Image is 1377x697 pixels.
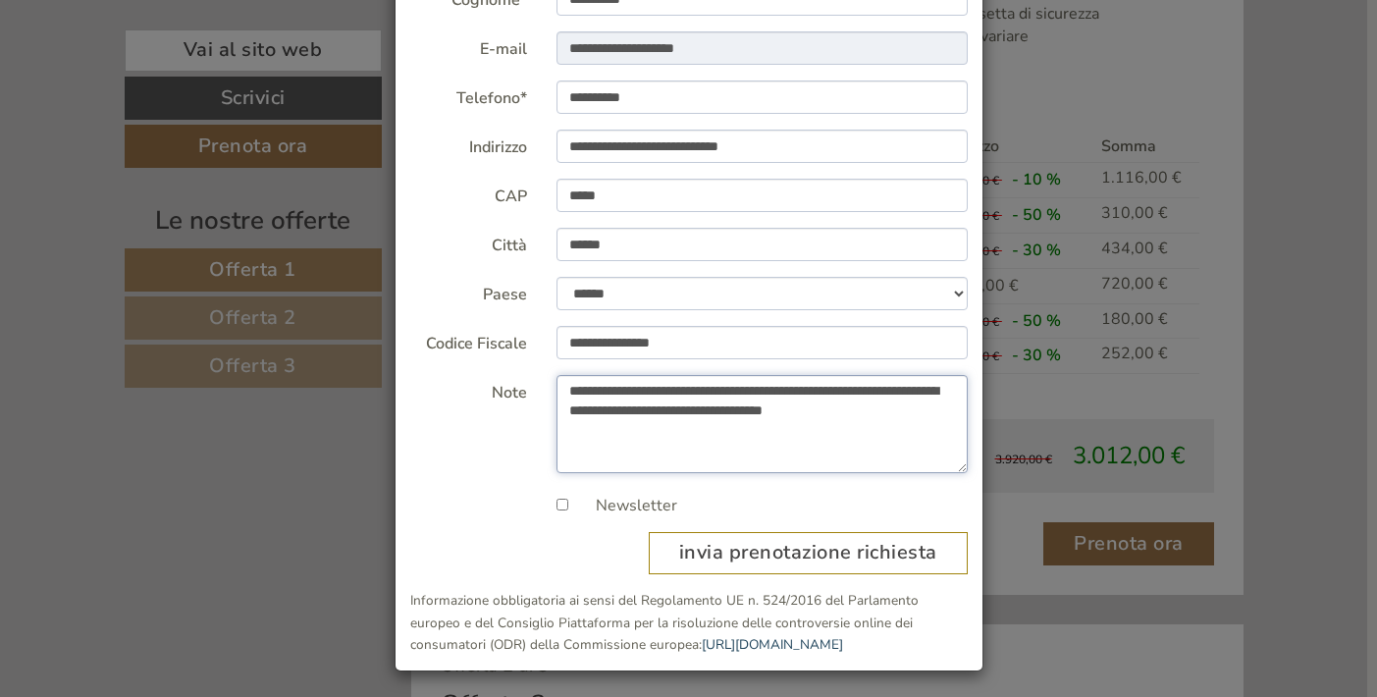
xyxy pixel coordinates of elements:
label: Codice Fiscale [396,326,543,355]
label: Paese [396,277,543,306]
label: Indirizzo [396,130,543,159]
label: Città [396,228,543,257]
label: Note [396,375,543,404]
label: E-mail [396,31,543,61]
div: Buon giorno, come possiamo aiutarla? [15,53,307,113]
label: Newsletter [576,495,677,517]
small: 15:00 [29,95,297,109]
button: Invia [668,509,774,552]
small: Informazione obbligatoria ai sensi del Regolamento UE n. 524/2016 del Parlamento europeo e del Co... [410,591,919,655]
button: invia prenotazione richiesta [649,532,968,574]
label: CAP [396,179,543,208]
div: Hotel Kristall [29,57,297,73]
label: Telefono* [396,80,543,110]
a: [URL][DOMAIN_NAME] [702,635,843,654]
div: mercoledì [331,15,444,48]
